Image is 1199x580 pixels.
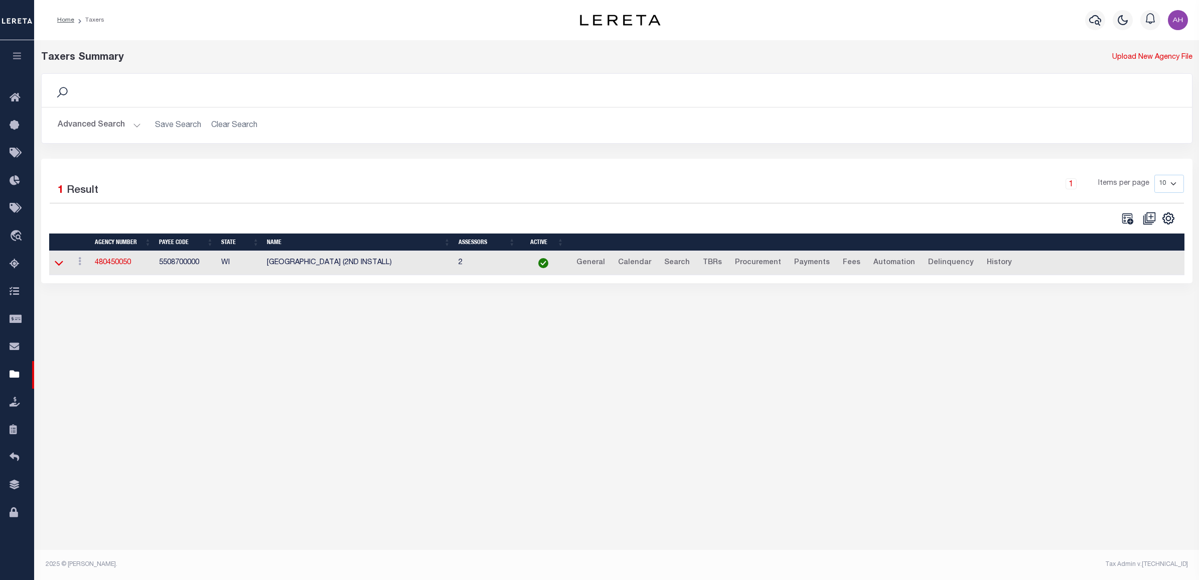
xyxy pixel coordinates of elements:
img: check-icon-green.svg [538,258,548,268]
a: Search [660,255,694,271]
a: 1 [1066,178,1077,189]
span: Items per page [1098,178,1149,189]
td: 2 [455,251,519,276]
a: Fees [838,255,865,271]
a: Calendar [614,255,656,271]
a: Home [57,17,74,23]
td: WI [217,251,263,276]
a: Delinquency [924,255,978,271]
td: [GEOGRAPHIC_DATA] (2ND INSTALL) [263,251,454,276]
a: TBRs [698,255,726,271]
label: Result [67,183,98,199]
a: Payments [790,255,834,271]
button: Advanced Search [58,115,141,135]
th: Payee Code: activate to sort column ascending [155,234,217,251]
a: 480450050 [95,259,131,266]
img: logo-dark.svg [580,15,660,26]
a: Automation [869,255,920,271]
div: Taxers Summary [41,50,901,65]
div: 2025 © [PERSON_NAME]. [38,560,617,569]
th: Active: activate to sort column ascending [519,234,568,251]
i: travel_explore [10,230,26,243]
th: Name: activate to sort column ascending [263,234,454,251]
th: Agency Number: activate to sort column ascending [91,234,155,251]
li: Taxers [74,16,104,25]
th: &nbsp; [568,234,1184,251]
a: General [572,255,610,271]
a: Upload New Agency File [1112,52,1192,63]
div: Tax Admin v.[TECHNICAL_ID] [624,560,1188,569]
a: History [982,255,1016,271]
th: Assessors: activate to sort column ascending [455,234,519,251]
a: Procurement [730,255,786,271]
td: 5508700000 [155,251,217,276]
span: 1 [58,185,64,196]
img: svg+xml;base64,PHN2ZyB4bWxucz0iaHR0cDovL3d3dy53My5vcmcvMjAwMC9zdmciIHBvaW50ZXItZXZlbnRzPSJub25lIi... [1168,10,1188,30]
th: State: activate to sort column ascending [217,234,263,251]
